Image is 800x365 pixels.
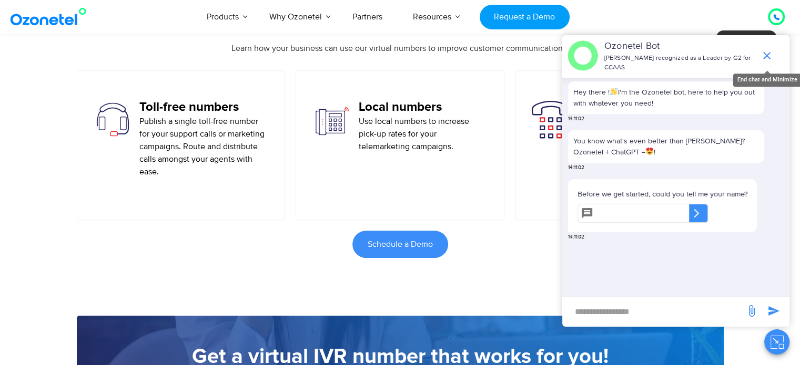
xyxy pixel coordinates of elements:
[646,148,653,155] img: 😍
[764,329,789,354] button: Close chat
[604,54,755,72] p: [PERSON_NAME] recognized as a Leader by G2 for CCAAS
[568,303,740,321] div: new-msg-input
[139,115,269,178] p: Publish a single toll-free number for your support calls or marketing campaigns. Route and distri...
[480,5,570,29] a: Request a Demo
[756,45,777,66] span: end chat or minimize
[359,115,488,153] p: Use local numbers to increase pick-up rates for your telemarketing campaigns.
[741,300,762,321] span: send message
[139,100,269,115] h5: Toll-free numbers
[568,40,598,71] img: header
[368,240,433,248] span: Schedule a Demo
[231,43,569,54] span: Learn how your business can use our virtual numbers to improve customer communications.
[359,100,488,115] h5: Local numbers
[352,231,448,258] a: Schedule a Demo
[568,164,584,172] span: 14:11:02
[604,39,755,54] p: Ozonetel Bot
[568,115,584,123] span: 14:11:02
[568,233,584,241] span: 14:11:02
[578,189,747,200] p: Before we get started, could you tell me your name?
[610,88,617,95] img: 👋
[573,87,759,109] p: Hey there ! I'm the Ozonetel bot, here to help you out with whatever you need!
[573,135,759,158] p: You know what's even better than [PERSON_NAME]? Ozonetel + ChatGPT = !
[763,300,784,321] span: send message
